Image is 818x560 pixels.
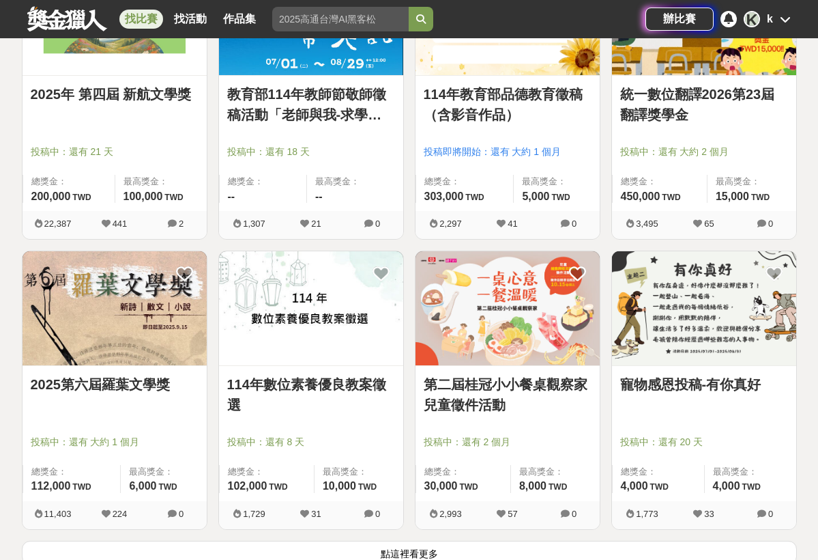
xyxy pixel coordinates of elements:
[375,509,380,519] span: 0
[179,219,184,229] span: 2
[228,465,306,479] span: 總獎金：
[227,84,395,125] a: 教育部114年教師節敬師徵稿活動「老師與我-求學時期的日常笑話」
[439,219,462,229] span: 2,297
[227,145,395,159] span: 投稿中：還有 18 天
[31,465,113,479] span: 總獎金：
[424,175,506,188] span: 總獎金：
[713,465,788,479] span: 最高獎金：
[424,84,591,125] a: 114年教育部品德教育徵稿（含影音作品）
[323,480,356,492] span: 10,000
[44,509,72,519] span: 11,403
[424,480,458,492] span: 30,000
[31,191,71,202] span: 200,000
[621,465,696,479] span: 總獎金：
[227,374,395,415] a: 114年數位素養優良教案徵選
[31,145,199,159] span: 投稿中：還有 21 天
[751,193,770,202] span: TWD
[713,480,740,492] span: 4,000
[44,219,72,229] span: 22,387
[742,482,761,492] span: TWD
[636,509,658,519] span: 1,773
[612,251,796,366] a: Cover Image
[620,435,788,449] span: 投稿中：還有 20 天
[358,482,377,492] span: TWD
[650,482,669,492] span: TWD
[169,10,212,29] a: 找活動
[424,145,591,159] span: 投稿即將開始：還有 大約 1 個月
[415,251,600,366] a: Cover Image
[23,251,207,365] img: Cover Image
[31,374,199,395] a: 2025第六屆羅葉文學獎
[621,175,699,188] span: 總獎金：
[375,219,380,229] span: 0
[72,193,91,202] span: TWD
[424,191,464,202] span: 303,000
[522,191,549,202] span: 5,000
[228,480,267,492] span: 102,000
[459,482,478,492] span: TWD
[119,10,163,29] a: 找比賽
[522,175,591,188] span: 最高獎金：
[219,251,403,366] a: Cover Image
[31,175,106,188] span: 總獎金：
[519,480,546,492] span: 8,000
[228,191,235,202] span: --
[704,219,714,229] span: 65
[113,219,128,229] span: 441
[72,482,91,492] span: TWD
[636,219,658,229] span: 3,495
[612,251,796,365] img: Cover Image
[129,480,156,492] span: 6,000
[164,193,183,202] span: TWD
[315,175,395,188] span: 最高獎金：
[315,191,323,202] span: --
[662,193,680,202] span: TWD
[424,465,502,479] span: 總獎金：
[620,84,788,125] a: 統一數位翻譯2026第23屆翻譯獎學金
[572,509,576,519] span: 0
[645,8,714,31] a: 辦比賽
[227,435,395,449] span: 投稿中：還有 8 天
[716,191,749,202] span: 15,000
[415,251,600,365] img: Cover Image
[243,509,265,519] span: 1,729
[179,509,184,519] span: 0
[243,219,265,229] span: 1,307
[219,251,403,365] img: Cover Image
[704,509,714,519] span: 33
[744,11,760,27] div: K
[768,509,773,519] span: 0
[620,374,788,395] a: 寵物感恩投稿-有你真好
[272,7,409,31] input: 2025高通台灣AI黑客松
[620,145,788,159] span: 投稿中：還有 大約 2 個月
[113,509,128,519] span: 224
[218,10,261,29] a: 作品集
[465,193,484,202] span: TWD
[123,191,163,202] span: 100,000
[31,435,199,449] span: 投稿中：還有 大約 1 個月
[323,465,395,479] span: 最高獎金：
[31,480,71,492] span: 112,000
[508,219,517,229] span: 41
[767,11,773,27] div: k
[424,374,591,415] a: 第二屆桂冠小小餐桌觀察家兒童徵件活動
[621,191,660,202] span: 450,000
[519,465,591,479] span: 最高獎金：
[508,509,517,519] span: 57
[123,175,199,188] span: 最高獎金：
[228,175,299,188] span: 總獎金：
[311,509,321,519] span: 31
[572,219,576,229] span: 0
[311,219,321,229] span: 21
[158,482,177,492] span: TWD
[621,480,648,492] span: 4,000
[129,465,198,479] span: 最高獎金：
[549,482,567,492] span: TWD
[716,175,788,188] span: 最高獎金：
[23,251,207,366] a: Cover Image
[31,84,199,104] a: 2025年 第四屆 新航文學獎
[439,509,462,519] span: 2,993
[269,482,287,492] span: TWD
[424,435,591,449] span: 投稿中：還有 2 個月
